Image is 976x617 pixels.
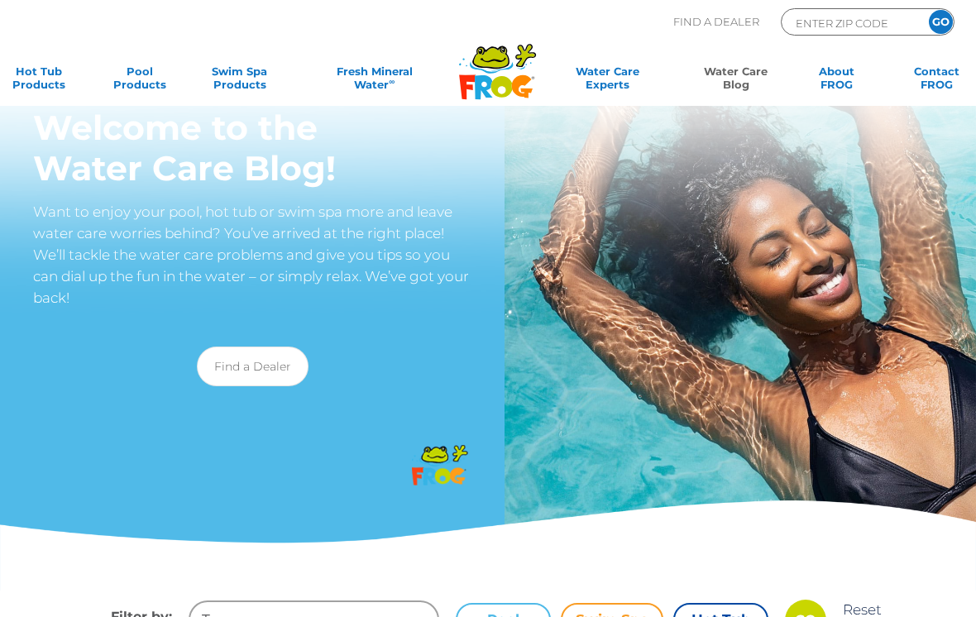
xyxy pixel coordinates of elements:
[389,77,395,86] sup: ∞
[201,65,279,98] a: Swim SpaProducts
[697,65,775,98] a: Water CareBlog
[673,8,759,36] p: Find A Dealer
[898,65,976,98] a: ContactFROG
[797,65,875,98] a: AboutFROG
[794,13,906,32] input: Zip Code Form
[197,347,309,386] a: Find a Dealer
[301,65,447,98] a: Fresh MineralWater∞
[929,10,953,34] input: GO
[540,65,674,98] a: Water CareExperts
[100,65,178,98] a: PoolProducts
